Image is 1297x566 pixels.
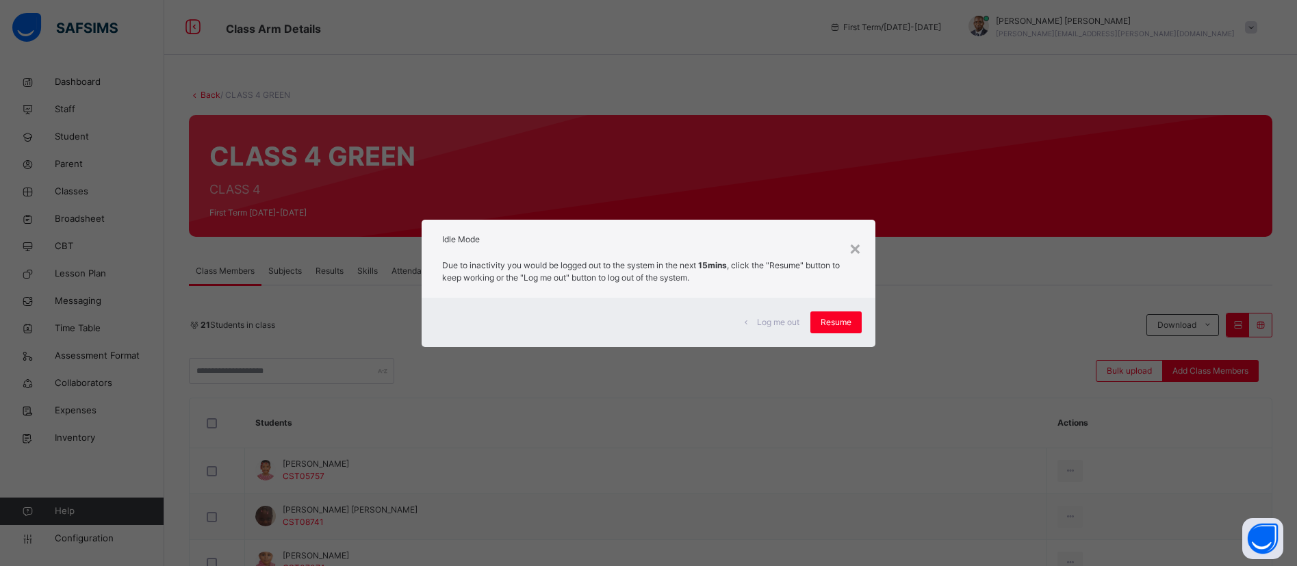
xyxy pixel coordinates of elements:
p: Due to inactivity you would be logged out to the system in the next , click the "Resume" button t... [442,259,855,284]
div: × [849,233,862,262]
strong: 15mins [698,260,727,270]
h2: Idle Mode [442,233,855,246]
button: Open asap [1242,518,1283,559]
span: Log me out [757,316,799,329]
span: Resume [821,316,851,329]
